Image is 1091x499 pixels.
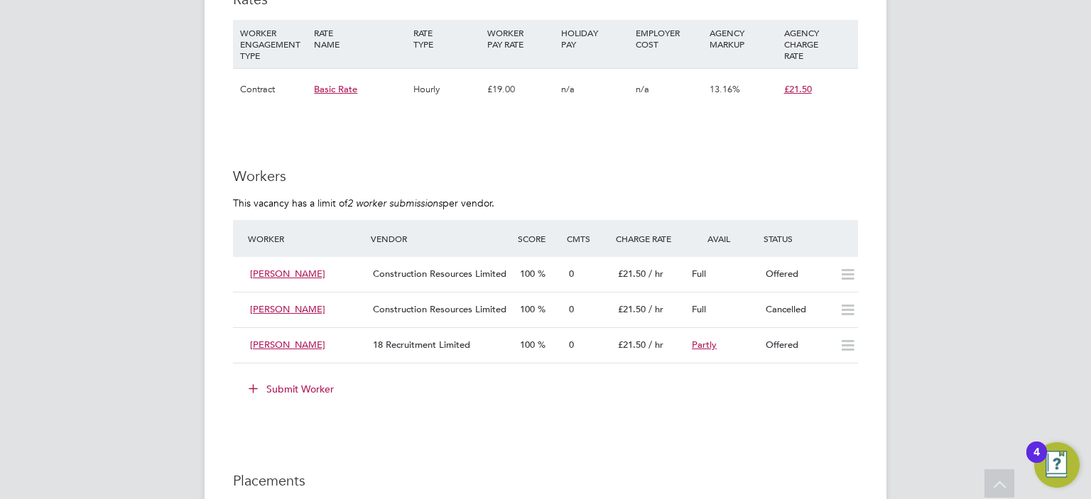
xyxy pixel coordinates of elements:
[237,69,310,110] div: Contract
[561,83,575,95] span: n/a
[706,20,780,57] div: AGENCY MARKUP
[314,83,357,95] span: Basic Rate
[520,268,535,280] span: 100
[760,226,858,251] div: Status
[784,83,812,95] span: £21.50
[1033,452,1040,471] div: 4
[569,303,574,315] span: 0
[520,303,535,315] span: 100
[563,226,612,251] div: Cmts
[250,268,325,280] span: [PERSON_NAME]
[347,197,443,209] em: 2 worker submissions
[237,20,310,68] div: WORKER ENGAGEMENT TYPE
[310,20,409,57] div: RATE NAME
[760,334,834,357] div: Offered
[410,69,484,110] div: Hourly
[569,268,574,280] span: 0
[367,226,514,251] div: Vendor
[692,339,717,351] span: Partly
[233,167,858,185] h3: Workers
[233,471,858,490] h3: Placements
[648,303,663,315] span: / hr
[520,339,535,351] span: 100
[618,268,646,280] span: £21.50
[760,298,834,322] div: Cancelled
[558,20,631,57] div: HOLIDAY PAY
[692,268,706,280] span: Full
[250,339,325,351] span: [PERSON_NAME]
[692,303,706,315] span: Full
[636,83,649,95] span: n/a
[514,226,563,251] div: Score
[781,20,854,68] div: AGENCY CHARGE RATE
[373,268,506,280] span: Construction Resources Limited
[648,268,663,280] span: / hr
[373,339,470,351] span: 18 Recruitment Limited
[618,303,646,315] span: £21.50
[612,226,686,251] div: Charge Rate
[618,339,646,351] span: £21.50
[569,339,574,351] span: 0
[710,83,740,95] span: 13.16%
[410,20,484,57] div: RATE TYPE
[244,226,367,251] div: Worker
[250,303,325,315] span: [PERSON_NAME]
[373,303,506,315] span: Construction Resources Limited
[484,20,558,57] div: WORKER PAY RATE
[233,197,858,209] p: This vacancy has a limit of per vendor.
[1034,442,1080,488] button: Open Resource Center, 4 new notifications
[239,378,345,400] button: Submit Worker
[686,226,760,251] div: Avail
[648,339,663,351] span: / hr
[760,263,834,286] div: Offered
[632,20,706,57] div: EMPLOYER COST
[484,69,558,110] div: £19.00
